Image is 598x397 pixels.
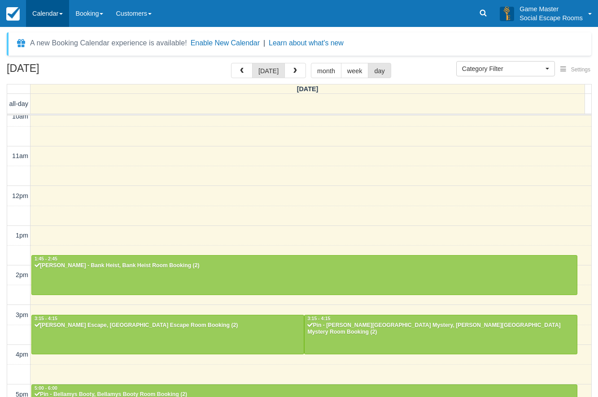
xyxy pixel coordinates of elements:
[6,7,20,21] img: checkfront-main-nav-mini-logo.png
[16,232,28,239] span: 1pm
[519,13,583,22] p: Social Escape Rooms
[34,262,575,269] div: [PERSON_NAME] - Bank Heist, Bank Heist Room Booking (2)
[7,63,120,79] h2: [DATE]
[35,316,57,321] span: 3:15 - 4:15
[191,39,260,48] button: Enable New Calendar
[571,66,590,73] span: Settings
[307,322,574,336] div: Pin - [PERSON_NAME][GEOGRAPHIC_DATA] Mystery, [PERSON_NAME][GEOGRAPHIC_DATA] Mystery Room Booking...
[304,315,577,354] a: 3:15 - 4:15Pin - [PERSON_NAME][GEOGRAPHIC_DATA] Mystery, [PERSON_NAME][GEOGRAPHIC_DATA] Mystery R...
[307,316,330,321] span: 3:15 - 4:15
[12,152,28,159] span: 11am
[500,6,514,21] img: A3
[297,85,319,93] span: [DATE]
[30,38,187,49] div: A new Booking Calendar experience is available!
[519,4,583,13] p: Game Master
[12,113,28,120] span: 10am
[462,64,543,73] span: Category Filter
[16,351,28,358] span: 4pm
[341,63,369,78] button: week
[12,192,28,199] span: 12pm
[252,63,285,78] button: [DATE]
[456,61,555,76] button: Category Filter
[269,39,344,47] a: Learn about what's new
[31,255,577,295] a: 1:45 - 2:45[PERSON_NAME] - Bank Heist, Bank Heist Room Booking (2)
[311,63,341,78] button: month
[368,63,391,78] button: day
[16,271,28,278] span: 2pm
[35,386,57,391] span: 5:00 - 6:00
[35,256,57,261] span: 1:45 - 2:45
[16,311,28,318] span: 3pm
[9,100,28,107] span: all-day
[555,63,596,76] button: Settings
[31,315,304,354] a: 3:15 - 4:15[PERSON_NAME] Escape, [GEOGRAPHIC_DATA] Escape Room Booking (2)
[34,322,301,329] div: [PERSON_NAME] Escape, [GEOGRAPHIC_DATA] Escape Room Booking (2)
[263,39,265,47] span: |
